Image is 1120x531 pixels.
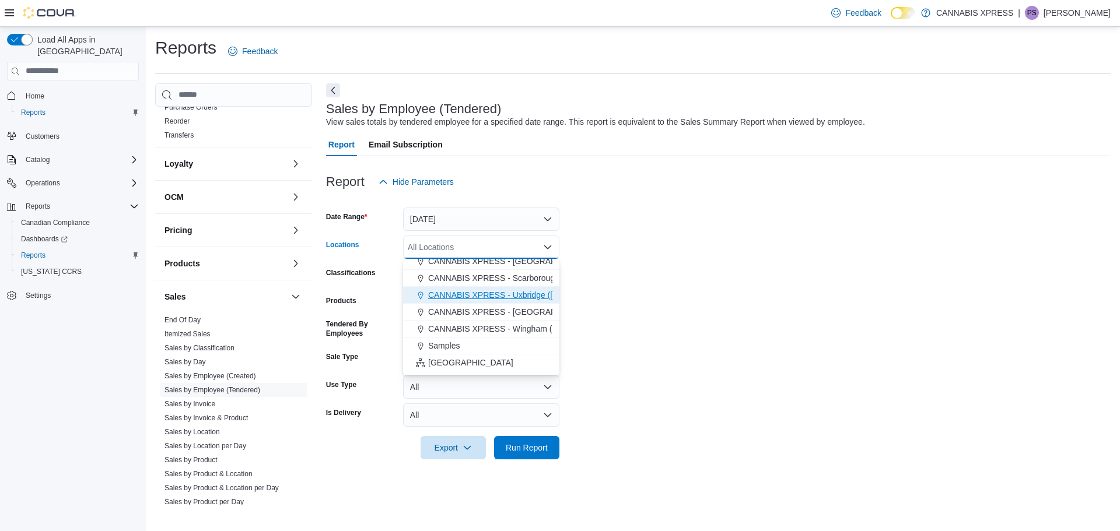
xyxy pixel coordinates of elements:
button: Pricing [289,223,303,237]
a: Feedback [827,1,885,24]
a: Purchase Orders [164,103,218,111]
nav: Complex example [7,83,139,335]
a: Sales by Product [164,456,218,464]
a: Transfers [164,131,194,139]
button: Products [164,258,286,269]
a: Reorder [164,117,190,125]
button: Sales [289,290,303,304]
button: All [403,375,559,399]
button: Catalog [21,153,54,167]
a: Sales by Invoice & Product [164,414,248,422]
button: CANNABIS XPRESS - [GEOGRAPHIC_DATA] ([GEOGRAPHIC_DATA]) [403,253,559,270]
span: Reorder [164,117,190,126]
button: Canadian Compliance [12,214,143,231]
span: CANNABIS XPRESS - [GEOGRAPHIC_DATA] ([GEOGRAPHIC_DATA]) [428,306,690,318]
a: Sales by Product & Location [164,470,253,478]
span: Hide Parameters [393,176,454,188]
p: CANNABIS XPRESS [936,6,1013,20]
img: Cova [23,7,76,19]
label: Tendered By Employees [326,319,398,338]
button: Settings [2,287,143,304]
a: Sales by Employee (Created) [164,372,256,380]
button: CANNABIS XPRESS - [GEOGRAPHIC_DATA] ([GEOGRAPHIC_DATA]) [403,304,559,321]
span: Reports [21,251,45,260]
button: Customers [2,128,143,145]
button: All [403,403,559,427]
span: Feedback [242,45,278,57]
span: Reports [21,199,139,213]
span: Sales by Classification [164,343,235,353]
button: OCM [164,191,286,203]
span: Sales by Location [164,427,220,437]
span: Feedback [845,7,881,19]
span: [US_STATE] CCRS [21,267,82,276]
a: Reports [16,248,50,262]
button: [GEOGRAPHIC_DATA] [403,354,559,371]
span: Catalog [21,153,139,167]
button: [US_STATE] CCRS [12,263,143,280]
button: Sales [164,291,286,303]
span: Reports [26,202,50,211]
span: Customers [21,129,139,143]
span: CANNABIS XPRESS - Wingham ([PERSON_NAME][GEOGRAPHIC_DATA]) [428,323,707,335]
a: Canadian Compliance [16,216,94,230]
h3: Sales by Employee (Tendered) [326,102,502,116]
span: Reports [16,248,139,262]
button: CANNABIS XPRESS - Uxbridge ([GEOGRAPHIC_DATA]) [403,287,559,304]
span: Washington CCRS [16,265,139,279]
h3: OCM [164,191,184,203]
span: Purchase Orders [164,103,218,112]
span: Sales by Product [164,455,218,465]
button: Run Report [494,436,559,459]
a: Itemized Sales [164,330,211,338]
span: Transfers [164,131,194,140]
a: End Of Day [164,316,201,324]
a: Reports [16,106,50,119]
span: Sales by Invoice [164,399,215,409]
span: Dashboards [21,234,68,244]
button: Hide Parameters [374,170,459,194]
span: Sales by Product per Day [164,497,244,507]
p: [PERSON_NAME] [1044,6,1111,20]
span: Home [26,92,44,101]
div: Sales [155,313,312,514]
a: Sales by Product per Day [164,498,244,506]
label: Is Delivery [326,408,361,417]
span: Customers [26,132,60,141]
span: Run Report [506,442,548,453]
span: Settings [26,291,51,300]
button: CANNABIS XPRESS - Wingham ([PERSON_NAME][GEOGRAPHIC_DATA]) [403,321,559,337]
span: Sales by Product & Location per Day [164,483,279,493]
button: Close list of options [543,242,552,252]
button: Reports [12,104,143,121]
button: Operations [21,176,65,190]
span: Catalog [26,155,50,164]
p: | [1018,6,1020,20]
span: CANNABIS XPRESS - Scarborough ([GEOGRAPHIC_DATA]) [428,272,652,284]
span: CANNABIS XPRESS - Cap-Pele ([GEOGRAPHIC_DATA]) [434,374,645,385]
button: Next [326,83,340,97]
a: Sales by Location [164,428,220,436]
span: Sales by Employee (Tendered) [164,385,260,395]
button: [DATE] [403,208,559,231]
span: Operations [26,178,60,188]
h3: Report [326,175,365,189]
button: Export [421,436,486,459]
button: CANNABIS XPRESS - Scarborough ([GEOGRAPHIC_DATA]) [403,270,559,287]
span: Settings [21,288,139,303]
button: CANNABIS XPRESS - Cap-Pele ([GEOGRAPHIC_DATA]) [403,371,559,388]
a: Feedback [223,40,282,63]
span: Operations [21,176,139,190]
input: Dark Mode [891,7,915,19]
a: Sales by Day [164,358,206,366]
a: Sales by Employee (Tendered) [164,386,260,394]
button: Reports [12,247,143,263]
span: End Of Day [164,315,201,325]
label: Products [326,296,356,305]
button: Products [289,256,303,270]
a: Settings [21,289,55,303]
a: Home [21,89,49,103]
a: Dashboards [12,231,143,247]
label: Classifications [326,268,376,277]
